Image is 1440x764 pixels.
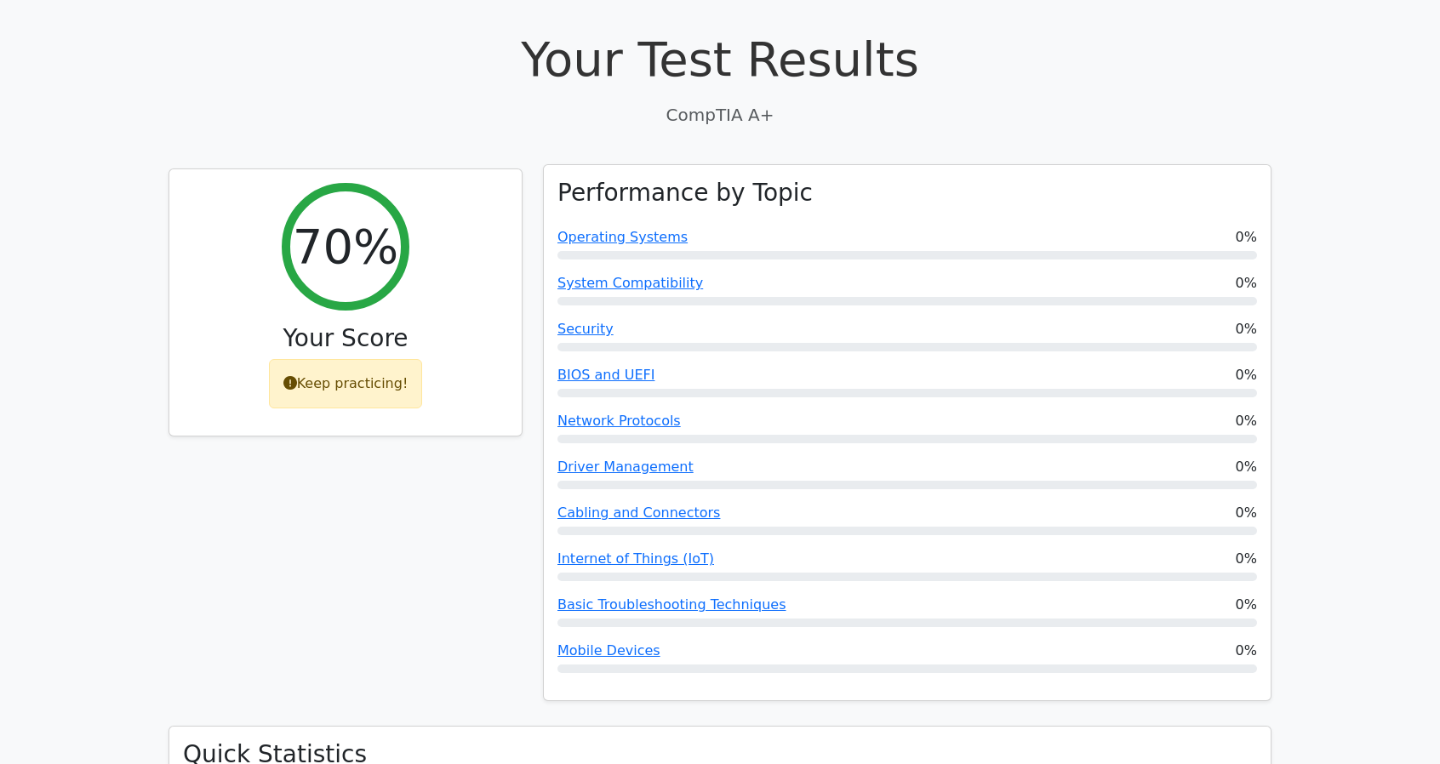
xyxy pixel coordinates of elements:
[1236,411,1257,431] span: 0%
[557,642,660,659] a: Mobile Devices
[1236,457,1257,477] span: 0%
[557,229,688,245] a: Operating Systems
[169,31,1271,88] h1: Your Test Results
[1236,319,1257,339] span: 0%
[1236,227,1257,248] span: 0%
[1236,595,1257,615] span: 0%
[557,367,654,383] a: BIOS and UEFI
[557,179,813,208] h3: Performance by Topic
[557,550,714,567] a: Internet of Things (IoT)
[557,321,614,337] a: Security
[1236,273,1257,294] span: 0%
[1236,503,1257,523] span: 0%
[293,218,398,275] h2: 70%
[1236,549,1257,569] span: 0%
[169,102,1271,128] p: CompTIA A+
[557,413,681,429] a: Network Protocols
[1236,365,1257,385] span: 0%
[557,596,786,613] a: Basic Troubleshooting Techniques
[183,324,508,353] h3: Your Score
[557,505,720,521] a: Cabling and Connectors
[269,359,423,408] div: Keep practicing!
[557,459,694,475] a: Driver Management
[557,275,703,291] a: System Compatibility
[1236,641,1257,661] span: 0%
